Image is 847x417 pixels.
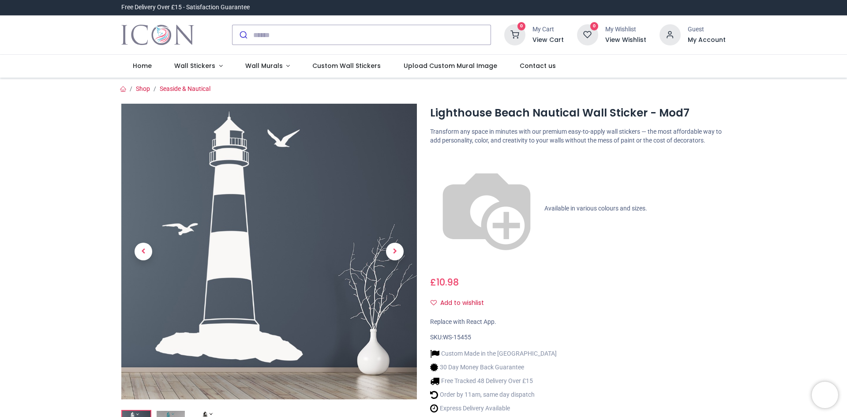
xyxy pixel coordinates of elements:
span: Custom Wall Stickers [312,61,381,70]
a: Logo of Icon Wall Stickers [121,23,194,47]
a: Next [373,148,417,355]
iframe: Brevo live chat [812,382,838,408]
p: Transform any space in minutes with our premium easy-to-apply wall stickers — the most affordable... [430,128,726,145]
a: My Account [688,36,726,45]
span: WS-15455 [443,334,471,341]
a: Shop [136,85,150,92]
sup: 0 [517,22,526,30]
h1: Lighthouse Beach Nautical Wall Sticker - Mod7 [430,105,726,120]
i: Add to wishlist [431,300,437,306]
li: Free Tracked 48 Delivery Over £15 [430,376,557,386]
button: Submit [232,25,253,45]
a: Previous [121,148,165,355]
li: Custom Made in the [GEOGRAPHIC_DATA] [430,349,557,358]
div: My Wishlist [605,25,646,34]
div: My Cart [532,25,564,34]
span: Wall Stickers [174,61,215,70]
div: Replace with React App. [430,318,726,327]
a: View Wishlist [605,36,646,45]
span: Next [386,243,404,260]
sup: 0 [590,22,599,30]
span: 10.98 [436,276,459,289]
li: 30 Day Money Back Guarantee [430,363,557,372]
div: Guest [688,25,726,34]
span: Wall Murals [245,61,283,70]
span: Home [133,61,152,70]
a: 0 [504,31,525,38]
span: Previous [135,243,152,260]
button: Add to wishlistAdd to wishlist [430,296,491,311]
span: Available in various colours and sizes. [544,204,647,211]
iframe: Customer reviews powered by Trustpilot [540,3,726,12]
li: Express Delivery Available [430,404,557,413]
img: color-wheel.png [430,152,543,265]
a: View Cart [532,36,564,45]
li: Order by 11am, same day dispatch [430,390,557,399]
a: Seaside & Nautical [160,85,210,92]
span: Upload Custom Mural Image [404,61,497,70]
a: Wall Murals [234,55,301,78]
span: Contact us [520,61,556,70]
a: Wall Stickers [163,55,234,78]
a: 0 [577,31,598,38]
div: Free Delivery Over £15 - Satisfaction Guarantee [121,3,250,12]
img: Icon Wall Stickers [121,23,194,47]
span: £ [430,276,459,289]
img: Lighthouse Beach Nautical Wall Sticker - Mod7 [121,104,417,399]
div: SKU: [430,333,726,342]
